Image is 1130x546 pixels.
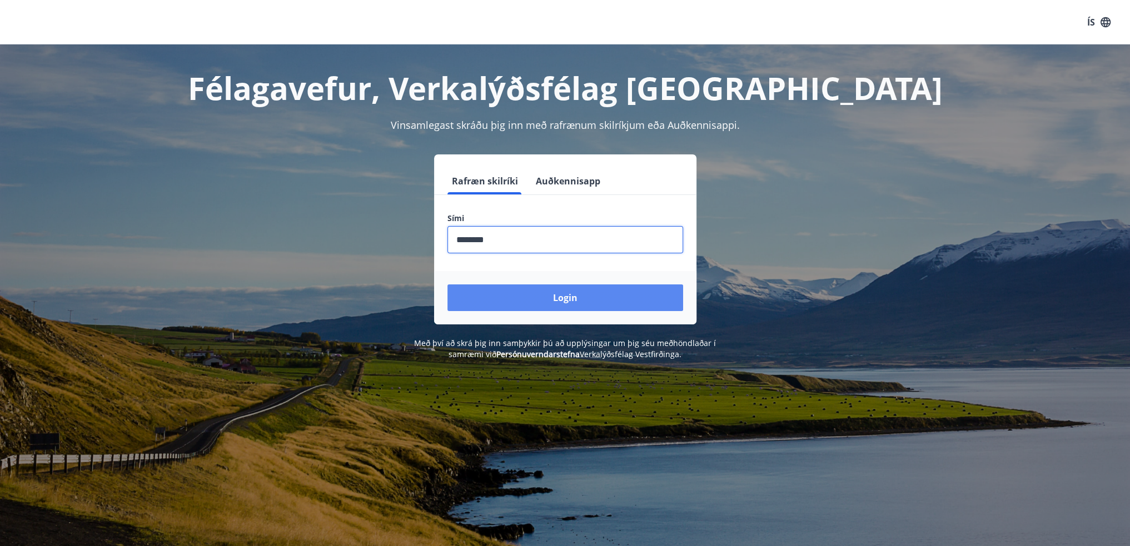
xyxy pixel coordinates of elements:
button: Rafræn skilríki [447,168,522,194]
a: Persónuverndarstefna [496,349,580,359]
button: Auðkennisapp [531,168,605,194]
h1: Félagavefur, Verkalýðsfélag [GEOGRAPHIC_DATA] [178,67,952,109]
label: Sími [447,213,683,224]
button: ÍS [1081,12,1117,32]
span: Með því að skrá þig inn samþykkir þú að upplýsingar um þig séu meðhöndlaðar í samræmi við Verkalý... [414,338,716,359]
span: Vinsamlegast skráðu þig inn með rafrænum skilríkjum eða Auðkennisappi. [391,118,740,132]
button: Login [447,284,683,311]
